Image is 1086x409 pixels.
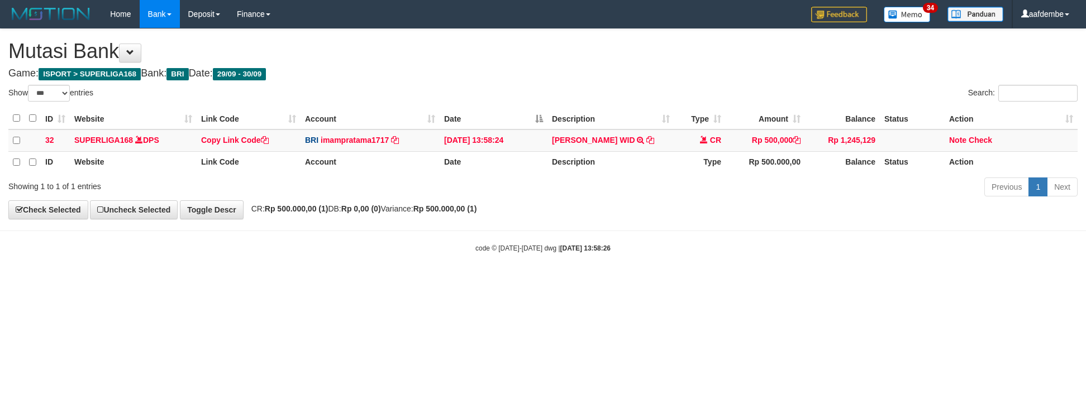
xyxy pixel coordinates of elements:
td: [DATE] 13:58:24 [440,129,547,152]
strong: Rp 500.000,00 (1) [265,204,328,213]
th: Status [880,151,945,173]
th: Balance [805,108,880,129]
small: code © [DATE]-[DATE] dwg | [475,244,611,252]
th: Date: activate to sort column descending [440,108,547,129]
span: 32 [45,136,54,145]
span: BRI [305,136,318,145]
th: Link Code [197,151,301,173]
select: Showentries [28,85,70,102]
span: 29/09 - 30/09 [213,68,266,80]
span: BRI [166,68,188,80]
a: Toggle Descr [180,200,244,219]
a: Check [969,136,992,145]
td: Rp 500,000 [726,129,805,152]
a: imampratama1717 [321,136,389,145]
a: Previous [984,177,1029,196]
th: Description: activate to sort column ascending [547,108,674,129]
input: Search: [998,85,1078,102]
a: Copy Link Code [201,136,269,145]
span: CR: DB: Variance: [246,204,477,213]
span: ISPORT > SUPERLIGA168 [39,68,141,80]
th: ID [41,151,70,173]
label: Show entries [8,85,93,102]
th: Description [547,151,674,173]
img: panduan.png [947,7,1003,22]
label: Search: [968,85,1078,102]
th: Account [301,151,440,173]
a: [PERSON_NAME] WID [552,136,635,145]
a: Copy imampratama1717 to clipboard [391,136,399,145]
th: Date [440,151,547,173]
th: ID: activate to sort column ascending [41,108,70,129]
th: Website [70,151,197,173]
a: Uncheck Selected [90,200,178,219]
strong: [DATE] 13:58:26 [560,244,611,252]
strong: Rp 0,00 (0) [341,204,381,213]
a: Note [949,136,966,145]
a: Check Selected [8,200,88,219]
th: Website: activate to sort column ascending [70,108,197,129]
span: 34 [923,3,938,13]
img: Button%20Memo.svg [884,7,931,22]
td: DPS [70,129,197,152]
a: Next [1047,177,1078,196]
th: Link Code: activate to sort column ascending [197,108,301,129]
th: Rp 500.000,00 [726,151,805,173]
a: Copy WAHYU ABDI WID to clipboard [646,136,654,145]
img: Feedback.jpg [811,7,867,22]
strong: Rp 500.000,00 (1) [413,204,477,213]
a: 1 [1028,177,1047,196]
th: Type: activate to sort column ascending [674,108,726,129]
h4: Game: Bank: Date: [8,68,1078,79]
th: Type [674,151,726,173]
img: MOTION_logo.png [8,6,93,22]
th: Balance [805,151,880,173]
td: Rp 1,245,129 [805,129,880,152]
a: Copy Rp 500,000 to clipboard [793,136,801,145]
th: Amount: activate to sort column ascending [726,108,805,129]
th: Action [945,151,1078,173]
a: SUPERLIGA168 [74,136,133,145]
h1: Mutasi Bank [8,40,1078,62]
div: Showing 1 to 1 of 1 entries [8,176,444,192]
th: Action: activate to sort column ascending [945,108,1078,129]
span: CR [710,136,721,145]
th: Account: activate to sort column ascending [301,108,440,129]
th: Status [880,108,945,129]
